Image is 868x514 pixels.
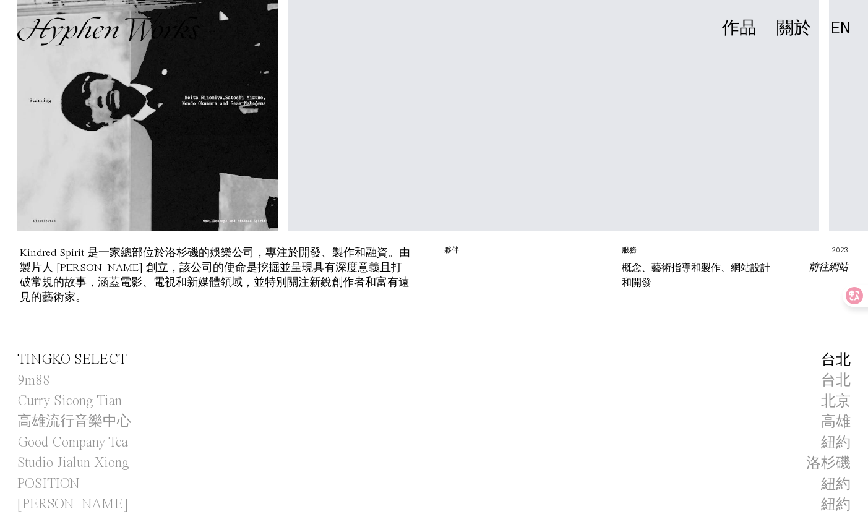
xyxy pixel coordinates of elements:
[722,20,757,37] div: 作品
[17,474,80,494] span: POSITION
[776,22,811,36] a: 關於
[799,246,849,260] p: 2023
[821,350,851,370] div: 台北
[17,371,50,391] span: 9m88
[17,432,128,453] span: Good Company Tea
[821,412,851,432] div: 高雄
[776,20,811,37] div: 關於
[20,247,410,303] div: Kindred Spirit 是一家總部位於洛杉磯的娛樂公司，專注於開發、製作和融資。由製片人 [PERSON_NAME] 創立，該公司的使命是挖掘並呈現具有深度意義且打破常規的故事，涵蓋電影、...
[806,453,851,473] div: 洛杉磯
[17,349,127,370] span: TINGKO SELECT
[821,433,851,453] div: 紐約
[831,22,851,35] a: EN
[17,12,200,46] img: Hyphen Works
[17,412,131,432] h1: 高雄流行音樂中心
[17,391,122,411] span: Curry Sicong Tian
[722,22,757,36] a: 作品
[821,392,851,411] div: 北京
[622,260,780,290] p: 概念、藝術指導和製作、網站設計和開發
[444,246,602,260] p: 夥伴
[821,371,851,390] div: 台北
[622,246,780,260] p: 服務
[821,474,851,494] div: 紐約
[17,453,129,473] span: Studio Jialun Xiong
[809,263,848,273] a: 前往網站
